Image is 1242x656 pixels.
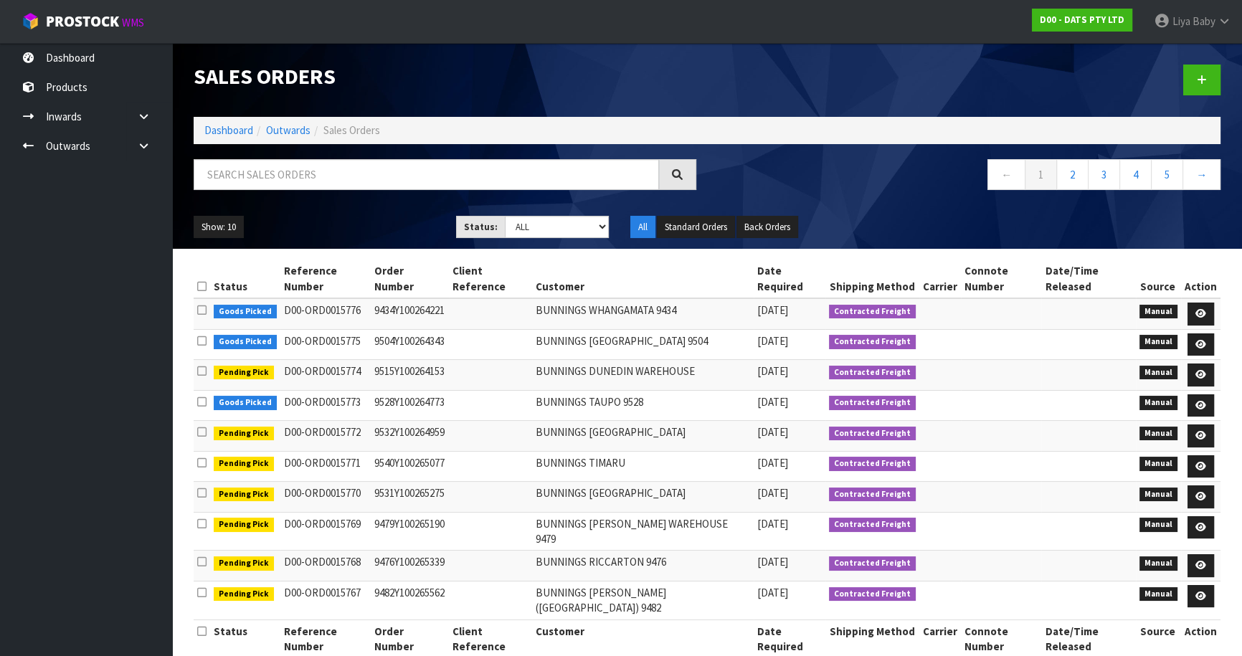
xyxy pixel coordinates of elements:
button: All [630,216,655,239]
a: 1 [1025,159,1057,190]
span: Manual [1139,556,1177,571]
span: Pending Pick [214,427,274,441]
button: Show: 10 [194,216,244,239]
a: 5 [1151,159,1183,190]
span: ProStock [46,12,119,31]
td: 9532Y100264959 [371,421,449,452]
td: D00-ORD0015776 [280,298,371,329]
a: Outwards [266,123,310,137]
span: [DATE] [757,456,788,470]
span: Manual [1139,335,1177,349]
td: 9531Y100265275 [371,482,449,513]
span: Manual [1139,457,1177,471]
span: Pending Pick [214,488,274,502]
span: [DATE] [757,517,788,531]
span: [DATE] [757,586,788,599]
span: Manual [1139,305,1177,319]
span: [DATE] [757,303,788,317]
strong: Status: [464,221,498,233]
td: BUNNINGS DUNEDIN WAREHOUSE [532,360,754,391]
h1: Sales Orders [194,65,696,88]
td: 9528Y100264773 [371,390,449,421]
td: BUNNINGS [GEOGRAPHIC_DATA] [532,482,754,513]
a: Dashboard [204,123,253,137]
th: Shipping Method [825,260,919,298]
td: 9504Y100264343 [371,329,449,360]
a: → [1182,159,1220,190]
span: Contracted Freight [829,457,916,471]
td: BUNNINGS [GEOGRAPHIC_DATA] 9504 [532,329,754,360]
input: Search sales orders [194,159,659,190]
span: Contracted Freight [829,305,916,319]
td: 9476Y100265339 [371,551,449,581]
td: BUNNINGS [PERSON_NAME] WAREHOUSE 9479 [532,512,754,551]
span: Pending Pick [214,518,274,532]
span: Baby [1193,14,1215,28]
span: [DATE] [757,395,788,409]
a: 2 [1056,159,1089,190]
span: Manual [1139,427,1177,441]
span: Pending Pick [214,556,274,571]
td: D00-ORD0015774 [280,360,371,391]
span: Contracted Freight [829,396,916,410]
th: Date Required [754,260,826,298]
span: Goods Picked [214,335,277,349]
span: Pending Pick [214,457,274,471]
span: [DATE] [757,334,788,348]
span: Manual [1139,366,1177,380]
th: Connote Number [961,260,1042,298]
th: Date/Time Released [1041,260,1136,298]
span: Sales Orders [323,123,380,137]
td: 9479Y100265190 [371,512,449,551]
span: Manual [1139,518,1177,532]
small: WMS [122,16,144,29]
th: Status [210,260,280,298]
a: 3 [1088,159,1120,190]
td: BUNNINGS [PERSON_NAME] ([GEOGRAPHIC_DATA]) 9482 [532,581,754,619]
td: 9515Y100264153 [371,360,449,391]
span: Contracted Freight [829,335,916,349]
th: Client Reference [449,260,532,298]
span: Manual [1139,488,1177,502]
td: D00-ORD0015767 [280,581,371,619]
span: Contracted Freight [829,366,916,380]
td: BUNNINGS RICCARTON 9476 [532,551,754,581]
span: [DATE] [757,425,788,439]
button: Standard Orders [657,216,735,239]
td: D00-ORD0015772 [280,421,371,452]
span: Goods Picked [214,396,277,410]
strong: D00 - DATS PTY LTD [1040,14,1124,26]
img: cube-alt.png [22,12,39,30]
th: Action [1181,260,1220,298]
td: BUNNINGS TIMARU [532,451,754,482]
span: Pending Pick [214,587,274,602]
span: Manual [1139,396,1177,410]
span: Liya [1172,14,1190,28]
td: D00-ORD0015771 [280,451,371,482]
span: [DATE] [757,486,788,500]
nav: Page navigation [718,159,1220,194]
td: 9434Y100264221 [371,298,449,329]
th: Reference Number [280,260,371,298]
td: D00-ORD0015770 [280,482,371,513]
span: Pending Pick [214,366,274,380]
td: BUNNINGS TAUPO 9528 [532,390,754,421]
th: Carrier [919,260,961,298]
th: Order Number [371,260,449,298]
td: 9482Y100265562 [371,581,449,619]
td: BUNNINGS [GEOGRAPHIC_DATA] [532,421,754,452]
td: D00-ORD0015769 [280,512,371,551]
a: D00 - DATS PTY LTD [1032,9,1132,32]
span: Contracted Freight [829,518,916,532]
span: Contracted Freight [829,556,916,571]
a: ← [987,159,1025,190]
button: Back Orders [736,216,798,239]
a: 4 [1119,159,1152,190]
span: Contracted Freight [829,587,916,602]
span: [DATE] [757,364,788,378]
td: BUNNINGS WHANGAMATA 9434 [532,298,754,329]
td: D00-ORD0015773 [280,390,371,421]
span: Contracted Freight [829,488,916,502]
th: Source [1136,260,1181,298]
th: Customer [532,260,754,298]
